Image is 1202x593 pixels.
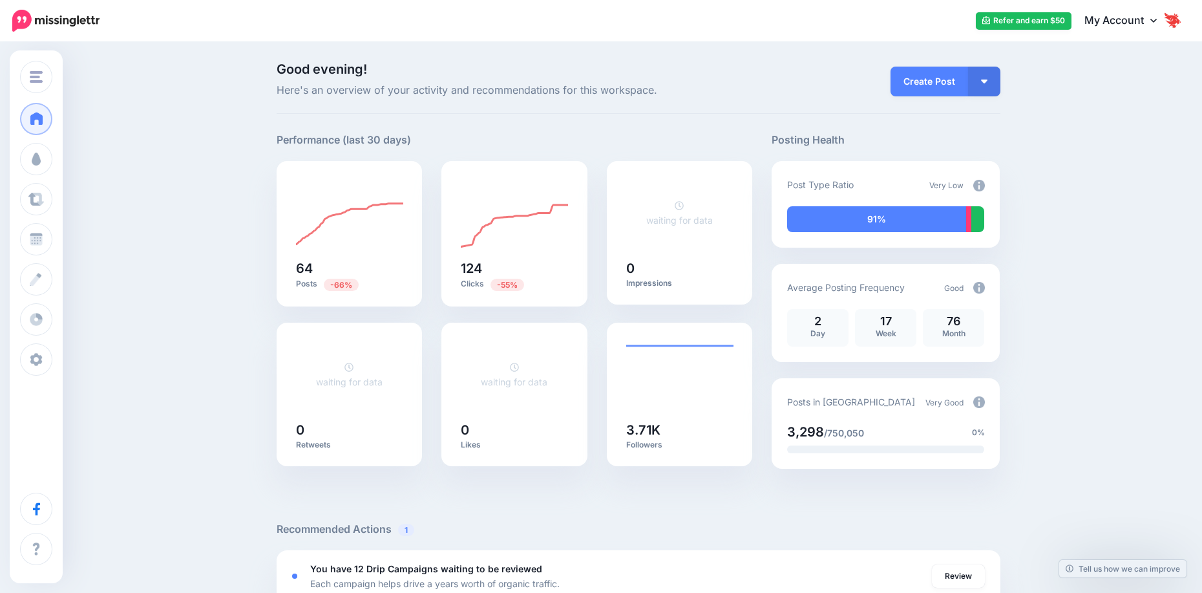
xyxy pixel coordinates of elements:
span: Good evening! [277,61,367,77]
span: 0% [972,426,985,439]
a: My Account [1071,5,1183,37]
a: waiting for data [646,200,713,226]
span: Previous period: 187 [324,279,359,291]
p: Posts [296,278,403,290]
p: Impressions [626,278,733,288]
p: Average Posting Frequency [787,280,905,295]
h5: Recommended Actions [277,521,1000,537]
span: Very Low [929,180,964,190]
a: waiting for data [481,361,547,387]
p: Clicks [461,278,568,290]
span: Very Good [925,398,964,407]
p: 17 [861,316,910,327]
div: 91% of your posts in the last 30 days have been from Drip Campaigns [787,206,966,232]
h5: 124 [461,262,568,275]
p: 2 [794,316,842,327]
a: waiting for data [316,361,383,387]
span: 3,298 [787,424,824,440]
a: Create Post [891,67,968,96]
img: Missinglettr [12,10,100,32]
img: menu.png [30,71,43,83]
h5: 3.71K [626,424,733,437]
div: <div class='status-dot small red margin-right'></div>Error [292,574,297,579]
h5: 0 [461,424,568,437]
h5: 64 [296,262,403,275]
h5: 0 [626,262,733,275]
div: 3% of your posts in the last 30 days have been from Curated content [966,206,971,232]
img: info-circle-grey.png [973,396,985,408]
span: /750,050 [824,427,864,438]
span: 1 [398,524,414,536]
img: info-circle-grey.png [973,180,985,191]
p: Followers [626,440,733,450]
h5: 0 [296,424,403,437]
span: Good [944,283,964,293]
span: Day [810,329,825,338]
p: 76 [929,316,978,327]
p: Each campaign helps drive a years worth of organic traffic. [310,576,560,591]
p: Posts in [GEOGRAPHIC_DATA] [787,394,915,409]
p: Post Type Ratio [787,177,854,192]
p: Retweets [296,440,403,450]
a: Refer and earn $50 [976,12,1071,30]
b: You have 12 Drip Campaigns waiting to be reviewed [310,563,542,574]
img: arrow-down-white.png [981,80,987,83]
img: info-circle-grey.png [973,282,985,294]
h5: Posting Health [772,132,1000,148]
p: Likes [461,440,568,450]
h5: Performance (last 30 days) [277,132,411,148]
span: Previous period: 277 [490,279,524,291]
span: Month [942,329,965,338]
span: Week [876,329,896,338]
span: Here's an overview of your activity and recommendations for this workspace. [277,82,753,99]
a: Review [932,565,985,588]
a: Tell us how we can improve [1059,560,1186,577]
div: 7% of your posts in the last 30 days were manually created (i.e. were not from Drip Campaigns or ... [971,206,984,232]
